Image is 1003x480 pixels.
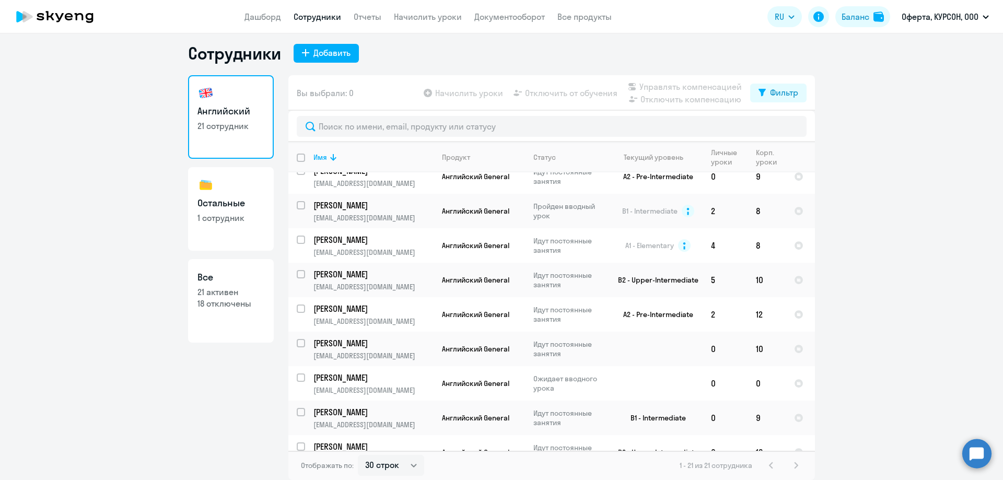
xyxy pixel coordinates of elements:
div: Баланс [842,10,869,23]
td: 0 [703,435,748,470]
p: [EMAIL_ADDRESS][DOMAIN_NAME] [313,420,433,429]
p: [PERSON_NAME] [313,200,431,211]
p: Идут постоянные занятия [533,236,605,255]
h1: Сотрудники [188,43,281,64]
h3: Все [197,271,264,284]
td: 0 [703,159,748,194]
div: Корп. уроки [756,148,778,167]
td: 2 [703,194,748,228]
div: Статус [533,153,556,162]
span: Вы выбрали: 0 [297,87,354,99]
a: [PERSON_NAME] [313,441,433,452]
a: Балансbalance [835,6,890,27]
a: [PERSON_NAME] [313,303,433,314]
span: Английский General [442,413,509,423]
p: [PERSON_NAME] [313,303,431,314]
p: [EMAIL_ADDRESS][DOMAIN_NAME] [313,317,433,326]
img: balance [873,11,884,22]
div: Личные уроки [711,148,740,167]
div: Продукт [442,153,470,162]
td: 9 [748,159,786,194]
a: [PERSON_NAME] [313,406,433,418]
div: Личные уроки [711,148,747,167]
td: A2 - Pre-Intermediate [605,159,703,194]
div: Фильтр [770,86,798,99]
p: Идут постоянные занятия [533,443,605,462]
div: Имя [313,153,327,162]
a: Все21 активен18 отключены [188,259,274,343]
img: english [197,85,214,101]
span: 1 - 21 из 21 сотрудника [680,461,752,470]
button: Добавить [294,44,359,63]
td: B2 - Upper-Intermediate [605,263,703,297]
p: [PERSON_NAME] [313,441,431,452]
p: [PERSON_NAME] [313,234,431,245]
div: Корп. уроки [756,148,785,167]
td: B1 - Intermediate [605,401,703,435]
p: Идут постоянные занятия [533,305,605,324]
td: 10 [748,332,786,366]
p: 21 активен [197,286,264,298]
button: Фильтр [750,84,807,102]
p: [EMAIL_ADDRESS][DOMAIN_NAME] [313,282,433,291]
a: [PERSON_NAME] [313,372,433,383]
a: Дашборд [244,11,281,22]
p: 18 отключены [197,298,264,309]
p: [EMAIL_ADDRESS][DOMAIN_NAME] [313,248,433,257]
p: [EMAIL_ADDRESS][DOMAIN_NAME] [313,213,433,223]
span: RU [775,10,784,23]
p: Оферта, КУРСОН, ООО [902,10,978,23]
span: Английский General [442,206,509,216]
td: 8 [748,194,786,228]
div: Добавить [313,46,351,59]
input: Поиск по имени, email, продукту или статусу [297,116,807,137]
span: A1 - Elementary [625,241,674,250]
p: [PERSON_NAME] [313,372,431,383]
p: Ожидает вводного урока [533,374,605,393]
p: Идут постоянные занятия [533,408,605,427]
a: Отчеты [354,11,381,22]
span: Английский General [442,275,509,285]
td: 0 [703,366,748,401]
td: 0 [703,332,748,366]
button: RU [767,6,802,27]
p: [EMAIL_ADDRESS][DOMAIN_NAME] [313,351,433,360]
div: Текущий уровень [624,153,683,162]
a: [PERSON_NAME] [313,200,433,211]
div: Продукт [442,153,524,162]
a: Остальные1 сотрудник [188,167,274,251]
p: 1 сотрудник [197,212,264,224]
span: Отображать по: [301,461,354,470]
td: 12 [748,297,786,332]
p: Идут постоянные занятия [533,167,605,186]
span: Английский General [442,241,509,250]
td: 4 [703,228,748,263]
p: Идут постоянные занятия [533,339,605,358]
p: [EMAIL_ADDRESS][DOMAIN_NAME] [313,179,433,188]
h3: Английский [197,104,264,118]
td: A2 - Pre-Intermediate [605,297,703,332]
td: 2 [703,297,748,332]
td: 9 [748,401,786,435]
td: 8 [748,228,786,263]
a: Начислить уроки [394,11,462,22]
div: Текущий уровень [614,153,702,162]
a: Документооборот [474,11,545,22]
td: 5 [703,263,748,297]
p: [PERSON_NAME] [313,337,431,349]
a: [PERSON_NAME] [313,268,433,280]
div: Имя [313,153,433,162]
td: 0 [703,401,748,435]
a: Сотрудники [294,11,341,22]
p: [PERSON_NAME] [313,406,431,418]
span: Английский General [442,310,509,319]
a: [PERSON_NAME] [313,337,433,349]
p: [EMAIL_ADDRESS][DOMAIN_NAME] [313,385,433,395]
p: [PERSON_NAME] [313,268,431,280]
p: 21 сотрудник [197,120,264,132]
span: Английский General [442,344,509,354]
button: Оферта, КУРСОН, ООО [896,4,994,29]
td: 18 [748,435,786,470]
td: 0 [748,366,786,401]
img: others [197,177,214,193]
